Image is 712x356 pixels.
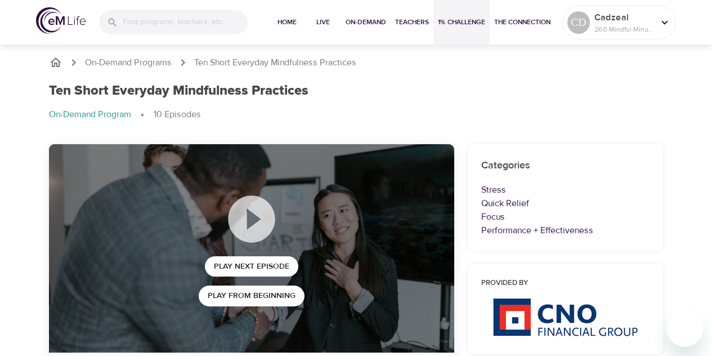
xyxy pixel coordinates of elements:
[123,10,248,34] input: Find programs, teachers, etc...
[438,16,485,28] span: 1% Challenge
[205,256,298,277] button: Play Next Episode
[49,83,308,99] h1: Ten Short Everyday Mindfulness Practices
[49,108,131,121] p: On-Demand Program
[481,224,650,237] p: Performance + Effectiveness
[346,16,386,28] span: On-Demand
[567,11,590,34] div: CD
[49,56,664,69] nav: breadcrumb
[49,108,664,122] nav: breadcrumb
[154,108,201,121] p: 10 Episodes
[594,24,654,34] p: 260 Mindful Minutes
[274,16,301,28] span: Home
[310,16,337,28] span: Live
[194,56,356,69] p: Ten Short Everyday Mindfulness Practices
[214,260,289,274] span: Play Next Episode
[481,183,650,197] p: Stress
[36,7,86,34] img: logo
[481,210,650,224] p: Focus
[208,289,295,303] span: Play from beginning
[481,197,650,210] p: Quick Relief
[494,16,550,28] span: The Connection
[481,158,650,174] h6: Categories
[492,298,638,336] img: CNO%20logo.png
[199,286,304,306] button: Play from beginning
[85,56,172,69] a: On-Demand Programs
[594,11,654,24] p: Cadzeal
[481,278,650,290] h6: Provided by
[395,16,429,28] span: Teachers
[667,311,703,347] iframe: Button to launch messaging window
